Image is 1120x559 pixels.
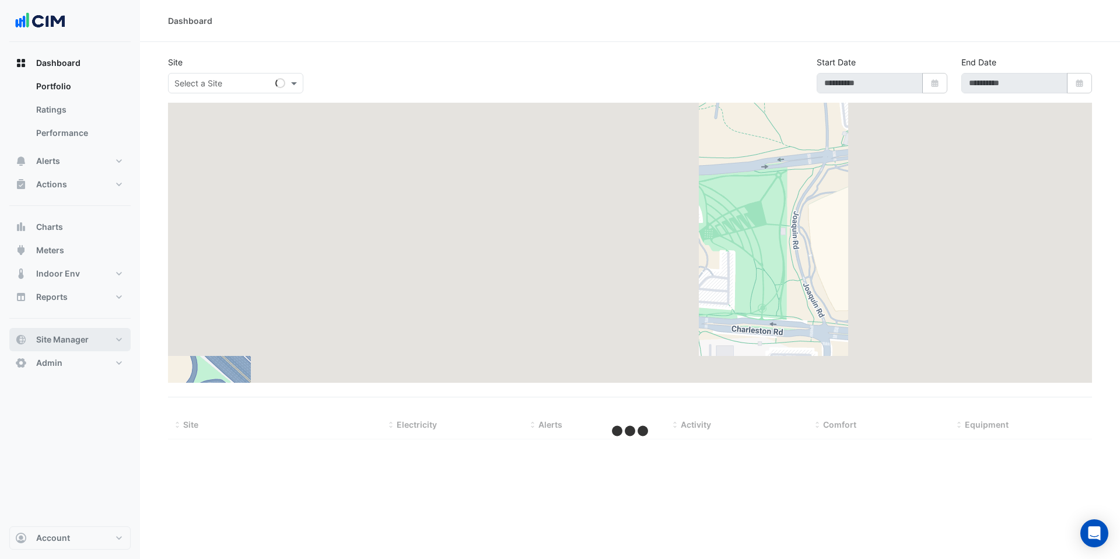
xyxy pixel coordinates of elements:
[15,334,27,345] app-icon: Site Manager
[817,56,856,68] label: Start Date
[168,15,212,27] div: Dashboard
[36,155,60,167] span: Alerts
[36,244,64,256] span: Meters
[823,420,856,429] span: Comfort
[36,57,80,69] span: Dashboard
[9,239,131,262] button: Meters
[36,357,62,369] span: Admin
[14,9,66,33] img: Company Logo
[15,268,27,279] app-icon: Indoor Env
[27,98,131,121] a: Ratings
[9,149,131,173] button: Alerts
[15,291,27,303] app-icon: Reports
[15,244,27,256] app-icon: Meters
[36,532,70,544] span: Account
[36,179,67,190] span: Actions
[36,268,80,279] span: Indoor Env
[27,121,131,145] a: Performance
[961,56,996,68] label: End Date
[9,215,131,239] button: Charts
[1080,519,1108,547] div: Open Intercom Messenger
[9,526,131,550] button: Account
[9,75,131,149] div: Dashboard
[15,155,27,167] app-icon: Alerts
[15,57,27,69] app-icon: Dashboard
[9,51,131,75] button: Dashboard
[27,75,131,98] a: Portfolio
[168,56,183,68] label: Site
[15,221,27,233] app-icon: Charts
[681,420,711,429] span: Activity
[9,328,131,351] button: Site Manager
[9,351,131,375] button: Admin
[538,420,562,429] span: Alerts
[36,291,68,303] span: Reports
[9,173,131,196] button: Actions
[15,357,27,369] app-icon: Admin
[15,179,27,190] app-icon: Actions
[36,334,89,345] span: Site Manager
[36,221,63,233] span: Charts
[9,262,131,285] button: Indoor Env
[183,420,198,429] span: Site
[397,420,437,429] span: Electricity
[9,285,131,309] button: Reports
[965,420,1009,429] span: Equipment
